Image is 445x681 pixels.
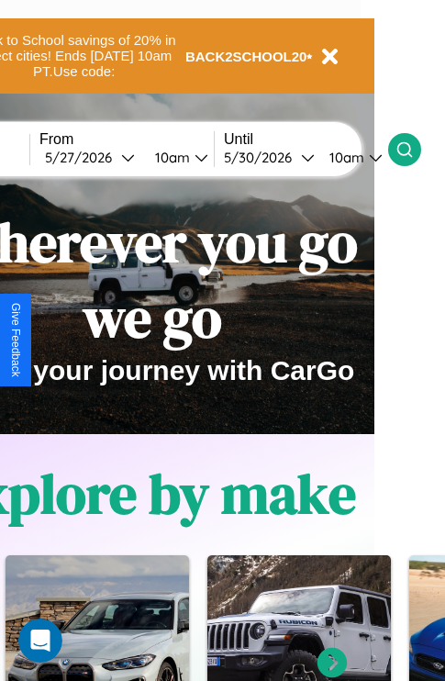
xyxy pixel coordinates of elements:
button: 10am [140,148,214,167]
div: 10am [320,149,369,166]
div: 10am [146,149,195,166]
b: BACK2SCHOOL20 [185,49,307,64]
div: 5 / 30 / 2026 [224,149,301,166]
iframe: Intercom live chat [18,619,62,663]
button: 5/27/2026 [39,148,140,167]
button: 10am [315,148,388,167]
div: 5 / 27 / 2026 [45,149,121,166]
label: Until [224,131,388,148]
div: Give Feedback [9,303,22,377]
label: From [39,131,214,148]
